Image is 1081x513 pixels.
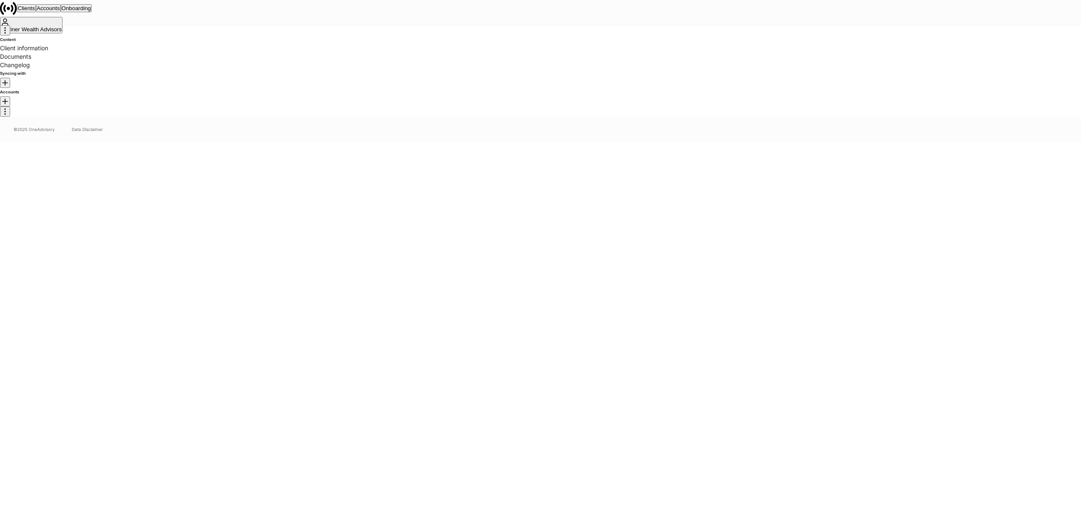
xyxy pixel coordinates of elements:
[36,4,61,12] button: Accounts
[37,5,60,11] div: Accounts
[17,4,36,12] button: Clients
[61,4,92,12] button: Onboarding
[14,126,55,133] span: © 2025 OneAdvisory
[62,5,91,11] div: Onboarding
[72,126,103,133] a: Data Disclaimer
[18,5,35,11] div: Clients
